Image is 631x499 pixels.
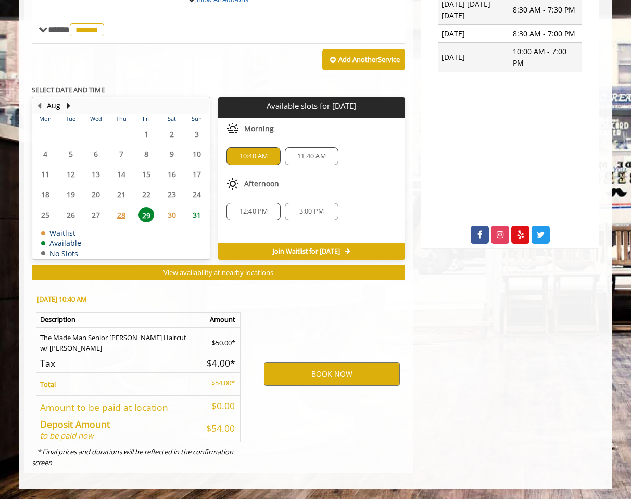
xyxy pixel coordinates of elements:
h5: Amount to be paid at location [40,403,196,413]
td: [DATE] [438,25,510,43]
td: Available [41,239,81,247]
i: * Final prices and durations will be reflected in the confirmation screen [32,447,233,467]
button: Previous Month [35,100,43,111]
div: 3:00 PM [285,203,338,220]
td: Select day30 [159,205,184,225]
span: 3:00 PM [299,207,324,216]
span: 11:40 AM [297,152,326,160]
b: Total [40,380,56,389]
b: Amount [210,315,235,324]
span: 29 [138,207,154,222]
span: 28 [113,207,129,222]
th: Mon [33,114,58,124]
td: Select day28 [108,205,133,225]
h5: $4.00* [204,358,235,368]
p: $54.00* [204,378,235,389]
b: [DATE] 10:40 AM [37,294,87,304]
th: Wed [83,114,108,124]
div: 12:40 PM [226,203,280,220]
i: to be paid now [40,430,94,441]
button: Next Month [64,100,72,111]
span: Join Waitlist for [DATE] [273,247,340,256]
h5: Tax [40,358,196,368]
h5: $0.00 [204,401,235,411]
button: View availability at nearby locations [32,265,405,280]
th: Tue [58,114,83,124]
span: Afternoon [244,180,279,188]
span: 10:40 AM [239,152,268,160]
div: 10:40 AM [226,147,280,165]
th: Fri [134,114,159,124]
td: $50.00* [200,327,241,354]
td: No Slots [41,250,81,257]
button: Aug [47,100,60,111]
b: Deposit Amount [40,418,110,430]
td: 8:30 AM - 7:00 PM [510,25,582,43]
span: 31 [189,207,205,222]
span: View availability at nearby locations [163,268,273,277]
p: Available slots for [DATE] [222,102,400,110]
th: Sat [159,114,184,124]
td: Select day29 [134,205,159,225]
span: 12:40 PM [239,207,268,216]
b: Add Another Service [338,55,400,64]
button: Add AnotherService [322,49,405,71]
td: 10:00 AM - 7:00 PM [510,43,582,72]
div: 11:40 AM [285,147,338,165]
th: Sun [184,114,210,124]
td: [DATE] [438,43,510,72]
td: Waitlist [41,229,81,237]
b: Description [40,315,75,324]
th: Thu [108,114,133,124]
b: SELECT DATE AND TIME [32,85,105,94]
h5: $54.00 [204,423,235,433]
td: The Made Man Senior [PERSON_NAME] Haircut w/ [PERSON_NAME] [36,327,201,354]
td: Select day31 [184,205,210,225]
span: 30 [164,207,180,222]
span: Morning [244,124,274,133]
button: BOOK NOW [264,362,400,386]
img: morning slots [226,122,239,135]
img: afternoon slots [226,178,239,190]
